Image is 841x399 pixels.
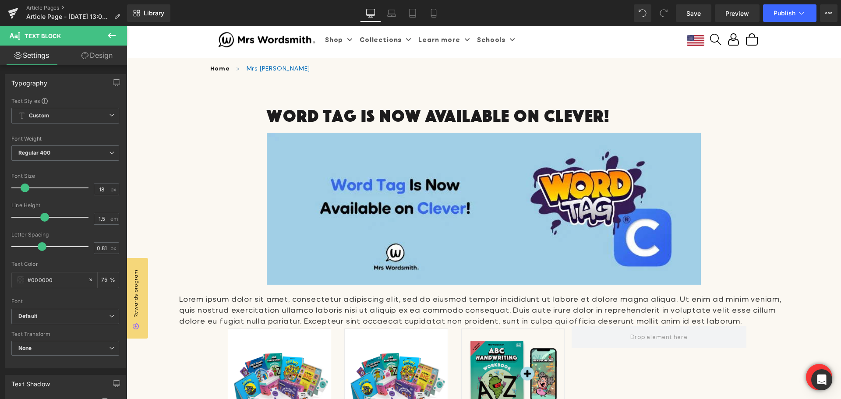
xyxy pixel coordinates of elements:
[725,9,749,18] span: Preview
[811,369,832,390] div: Open Intercom Messenger
[140,80,574,98] h1: Word Tag Is Now Available on Clever!
[634,4,651,22] button: Undo
[110,245,118,251] span: px
[583,7,595,19] summary: Search
[11,74,47,87] div: Typography
[11,136,119,142] div: Font Weight
[381,4,402,22] a: Laptop
[774,10,795,17] span: Publish
[110,187,118,192] span: px
[11,97,119,104] div: Text Styles
[11,331,119,337] div: Text Transform
[26,4,127,11] a: Article Pages
[11,202,119,208] div: Line Height
[11,298,119,304] div: Font
[715,4,760,22] a: Preview
[98,272,119,288] div: %
[65,46,129,65] a: Design
[84,39,103,46] a: Home
[686,9,701,18] span: Save
[11,261,119,267] div: Text Color
[402,4,423,22] a: Tablet
[423,4,444,22] a: Mobile
[62,32,653,52] nav: breadcrumbs
[655,4,672,22] button: Redo
[11,375,50,388] div: Text Shadow
[11,232,119,238] div: Letter Spacing
[360,4,381,22] a: Desktop
[127,4,170,22] a: New Library
[110,216,118,222] span: em
[18,149,51,156] b: Regular 400
[11,173,119,179] div: Font Size
[29,112,49,120] b: Custom
[18,345,32,351] b: None
[820,4,837,22] button: More
[53,267,662,300] p: Lorem ipsum dolor sit amet, consectetur adipiscing elit, sed do eiusmod tempor incididunt ut labo...
[28,275,84,285] input: Color
[25,32,61,39] span: Text Block
[18,313,37,320] i: Default
[120,39,184,46] a: Mrs [PERSON_NAME]
[144,9,164,17] span: Library
[763,4,816,22] button: Publish
[26,13,110,20] span: Article Page - [DATE] 13:04:29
